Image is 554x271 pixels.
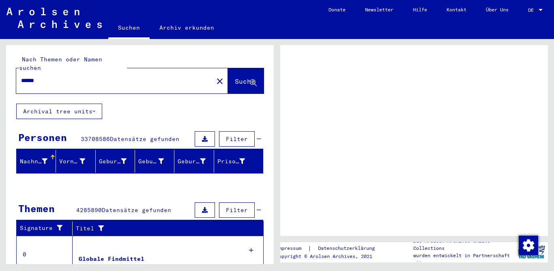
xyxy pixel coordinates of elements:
a: Datenschutzerklärung [311,244,384,253]
mat-header-cell: Nachname [17,150,56,173]
div: Geburtsdatum [178,155,215,168]
span: 33708586 [81,135,110,143]
img: Zustimmung ändern [519,236,538,255]
a: Archiv erkunden [150,18,224,37]
div: Themen [18,201,55,216]
p: wurden entwickelt in Partnerschaft mit [413,252,515,267]
mat-label: Nach Themen oder Namen suchen [19,56,102,72]
span: Datensätze gefunden [102,206,171,214]
mat-header-cell: Vorname [56,150,95,173]
a: Suchen [108,18,150,39]
mat-header-cell: Geburt‏ [135,150,174,173]
button: Filter [219,202,255,218]
div: Vorname [59,155,95,168]
div: Nachname [20,155,58,168]
div: Geburt‏ [138,157,164,166]
button: Filter [219,131,255,147]
div: Prisoner # [217,157,245,166]
div: Geburtsname [99,157,127,166]
img: Arolsen_neg.svg [6,8,102,28]
span: Filter [226,206,248,214]
span: Filter [226,135,248,143]
div: Globale Findmittel [79,255,144,263]
a: Impressum [276,244,308,253]
mat-header-cell: Prisoner # [214,150,263,173]
div: Zustimmung ändern [518,235,538,255]
mat-icon: close [215,76,225,86]
div: Personen [18,130,67,145]
img: yv_logo.png [516,242,547,262]
div: Prisoner # [217,155,255,168]
span: DE [528,7,537,13]
div: Nachname [20,157,47,166]
div: Signature [20,224,66,232]
span: Datensätze gefunden [110,135,179,143]
mat-header-cell: Geburtsname [96,150,135,173]
span: 4285890 [76,206,102,214]
div: Titel [76,222,256,235]
div: Geburtsdatum [178,157,205,166]
div: Vorname [59,157,85,166]
button: Clear [212,73,228,89]
div: Geburt‏ [138,155,174,168]
div: Geburtsname [99,155,137,168]
div: | [276,244,384,253]
p: Copyright © Arolsen Archives, 2021 [276,253,384,260]
div: Titel [76,224,247,233]
button: Suche [228,68,264,93]
span: Suche [235,77,255,85]
mat-header-cell: Geburtsdatum [174,150,214,173]
button: Archival tree units [16,104,102,119]
p: Die Arolsen Archives Online-Collections [413,237,515,252]
div: Signature [20,222,74,235]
